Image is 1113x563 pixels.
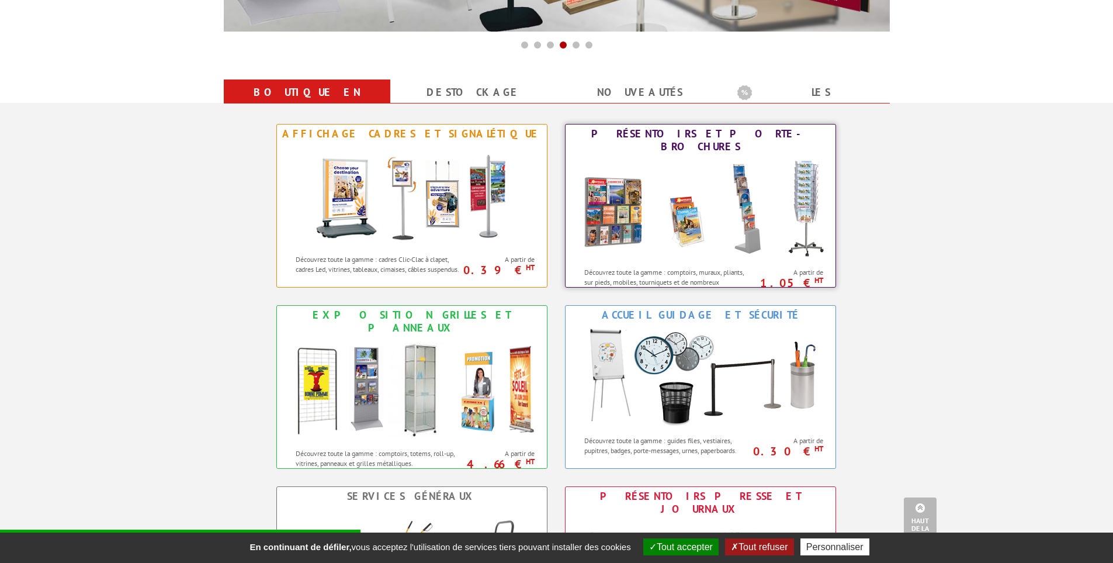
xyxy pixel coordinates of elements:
[244,542,636,552] span: vous acceptez l'utilisation de services tiers pouvant installer des cookies
[748,448,824,455] p: 0.30 €
[725,538,793,555] button: Tout refuser
[565,124,836,288] a: Présentoirs et Porte-brochures Présentoirs et Porte-brochures Découvrez toute la gamme : comptoir...
[283,337,540,443] img: Exposition Grilles et Panneaux
[737,82,883,105] b: Les promotions
[814,444,823,454] sup: HT
[460,267,535,274] p: 0.39 €
[568,309,833,322] div: Accueil Guidage et Sécurité
[404,82,543,103] a: Destockage
[238,82,376,124] a: Boutique en ligne
[572,156,829,261] img: Présentoirs et Porte-brochures
[754,268,824,277] span: A partir de
[280,309,544,334] div: Exposition Grilles et Panneaux
[304,143,520,248] img: Affichage Cadres et Signalétique
[466,449,535,458] span: A partir de
[904,498,937,545] a: Haut de la page
[737,82,876,124] a: Les promotions
[754,436,824,445] span: A partir de
[276,305,547,469] a: Exposition Grilles et Panneaux Exposition Grilles et Panneaux Découvrez toute la gamme : comptoir...
[460,461,535,468] p: 4.66 €
[571,82,709,103] a: nouveautés
[584,436,751,455] p: Découvrez toute la gamme : guides files, vestiaires, pupitres, badges, porte-messages, urnes, pap...
[249,542,351,552] strong: En continuant de défiler,
[800,538,869,555] button: Personnaliser (fenêtre modale)
[568,127,833,153] div: Présentoirs et Porte-brochures
[584,267,751,297] p: Découvrez toute la gamme : comptoirs, muraux, pliants, sur pieds, mobiles, tourniquets et de nomb...
[296,448,462,468] p: Découvrez toute la gamme : comptoirs, totems, roll-up, vitrines, panneaux et grilles métalliques.
[814,275,823,285] sup: HT
[280,127,544,140] div: Affichage Cadres et Signalétique
[526,262,535,272] sup: HT
[568,490,833,516] div: Présentoirs Presse et Journaux
[296,254,462,274] p: Découvrez toute la gamme : cadres Clic-Clac à clapet, cadres Led, vitrines, tableaux, cimaises, c...
[643,538,719,555] button: Tout accepter
[466,255,535,264] span: A partir de
[276,124,547,288] a: Affichage Cadres et Signalétique Affichage Cadres et Signalétique Découvrez toute la gamme : cadr...
[280,490,544,503] div: Services Généraux
[748,279,824,286] p: 1.05 €
[565,305,836,469] a: Accueil Guidage et Sécurité Accueil Guidage et Sécurité Découvrez toute la gamme : guides files, ...
[526,457,535,467] sup: HT
[572,324,829,430] img: Accueil Guidage et Sécurité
